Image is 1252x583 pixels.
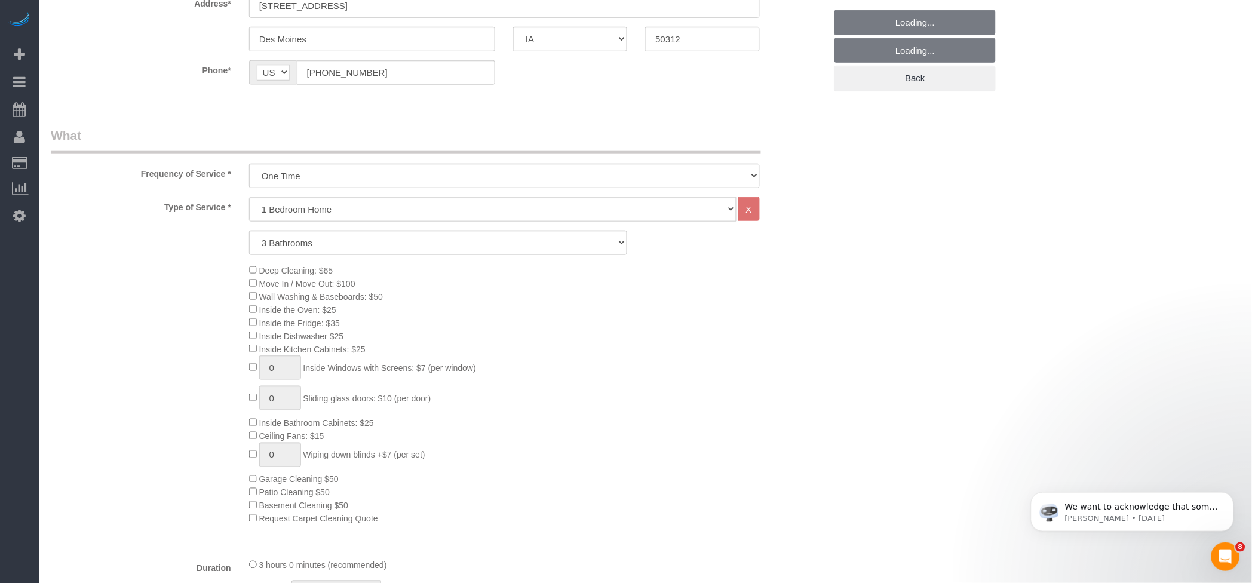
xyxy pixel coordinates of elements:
label: Frequency of Service * [42,164,240,180]
span: 8 [1236,542,1245,552]
span: Basement Cleaning $50 [259,501,348,511]
span: 3 hours 0 minutes (recommended) [259,561,387,570]
legend: What [51,127,761,154]
a: Back [834,66,996,91]
span: Sliding glass doors: $10 (per door) [303,394,431,403]
span: Wiping down blinds +$7 (per set) [303,450,425,460]
iframe: Intercom live chat [1211,542,1240,571]
input: Zip Code* [645,27,759,51]
span: Ceiling Fans: $15 [259,432,324,441]
span: Patio Cleaning $50 [259,488,330,498]
iframe: Intercom notifications message [1013,467,1252,551]
p: Message from Ellie, sent 3d ago [52,46,206,57]
span: Inside the Oven: $25 [259,305,336,315]
span: Inside Kitchen Cabinets: $25 [259,345,366,354]
span: Garage Cleaning $50 [259,475,339,484]
input: City* [249,27,495,51]
label: Type of Service * [42,197,240,213]
span: Inside Windows with Screens: $7 (per window) [303,363,476,373]
span: Inside Dishwasher $25 [259,332,344,341]
input: Phone* [297,60,495,85]
span: Move In / Move Out: $100 [259,279,355,289]
span: Wall Washing & Baseboards: $50 [259,292,383,302]
span: Inside Bathroom Cabinets: $25 [259,419,374,428]
img: Automaid Logo [7,12,31,29]
span: We want to acknowledge that some users may be experiencing lag or slower performance in our softw... [52,35,205,198]
span: Deep Cleaning: $65 [259,266,333,275]
label: Duration [42,559,240,575]
span: Request Carpet Cleaning Quote [259,514,378,524]
span: Inside the Fridge: $35 [259,318,340,328]
label: Phone* [42,60,240,76]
